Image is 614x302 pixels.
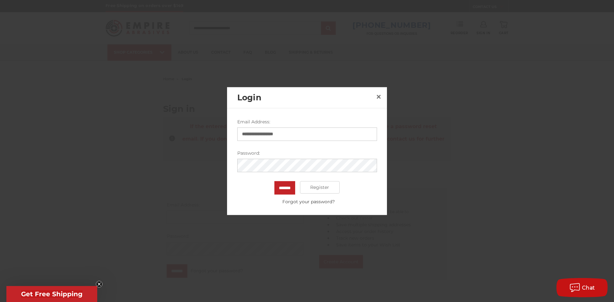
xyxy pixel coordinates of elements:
[240,198,377,205] a: Forgot your password?
[374,92,384,102] a: Close
[96,281,102,287] button: Close teaser
[237,118,377,125] label: Email Address:
[582,285,595,291] span: Chat
[556,278,608,297] button: Chat
[21,290,83,298] span: Get Free Shipping
[237,91,374,104] h2: Login
[6,286,97,302] div: Get Free ShippingClose teaser
[237,150,377,156] label: Password:
[376,90,382,103] span: ×
[300,181,340,194] a: Register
